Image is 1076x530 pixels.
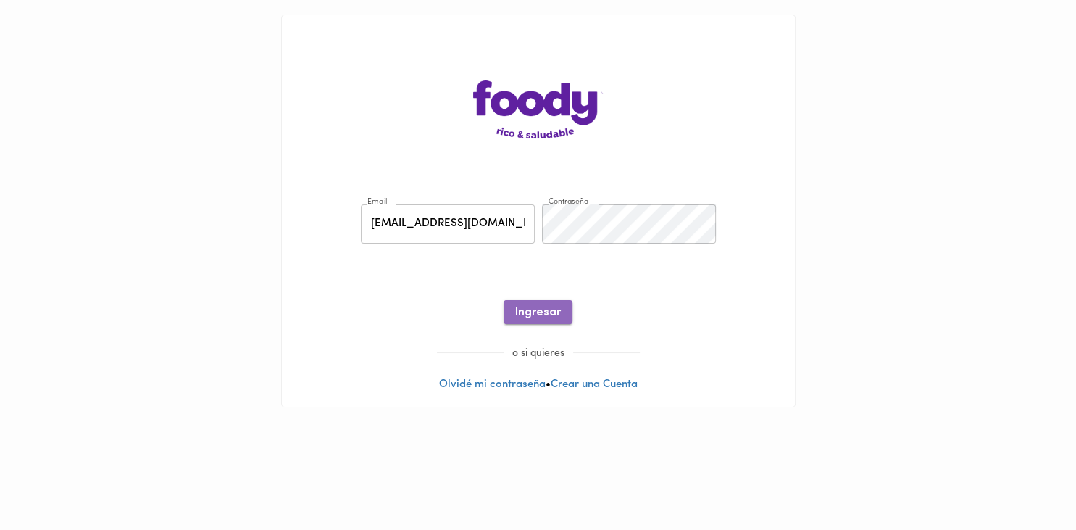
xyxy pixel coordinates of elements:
[361,204,535,244] input: pepitoperez@gmail.com
[515,306,561,320] span: Ingresar
[551,379,638,390] a: Crear una Cuenta
[473,80,604,138] img: logo-main-page.png
[504,300,572,324] button: Ingresar
[282,15,795,407] div: •
[992,446,1062,515] iframe: Messagebird Livechat Widget
[439,379,546,390] a: Olvidé mi contraseña
[504,348,573,359] span: o si quieres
